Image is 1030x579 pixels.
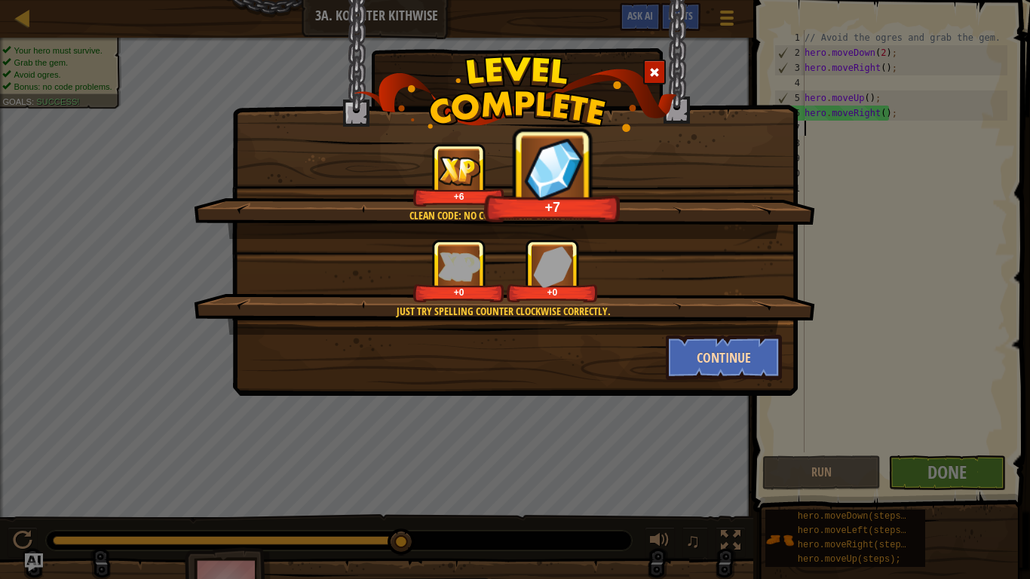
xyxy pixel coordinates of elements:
img: reward_icon_xp.png [438,252,480,281]
div: +7 [489,198,617,216]
div: +0 [416,286,501,298]
div: +6 [416,191,501,202]
img: level_complete.png [354,56,677,132]
img: reward_icon_gems.png [524,137,582,200]
img: reward_icon_gems.png [533,246,572,287]
div: Clean code: no code errors or warnings. [265,208,741,223]
div: +0 [510,286,595,298]
div: Just try spelling counter clockwise correctly. [265,304,741,319]
img: reward_icon_xp.png [438,156,480,185]
button: Continue [666,335,783,380]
